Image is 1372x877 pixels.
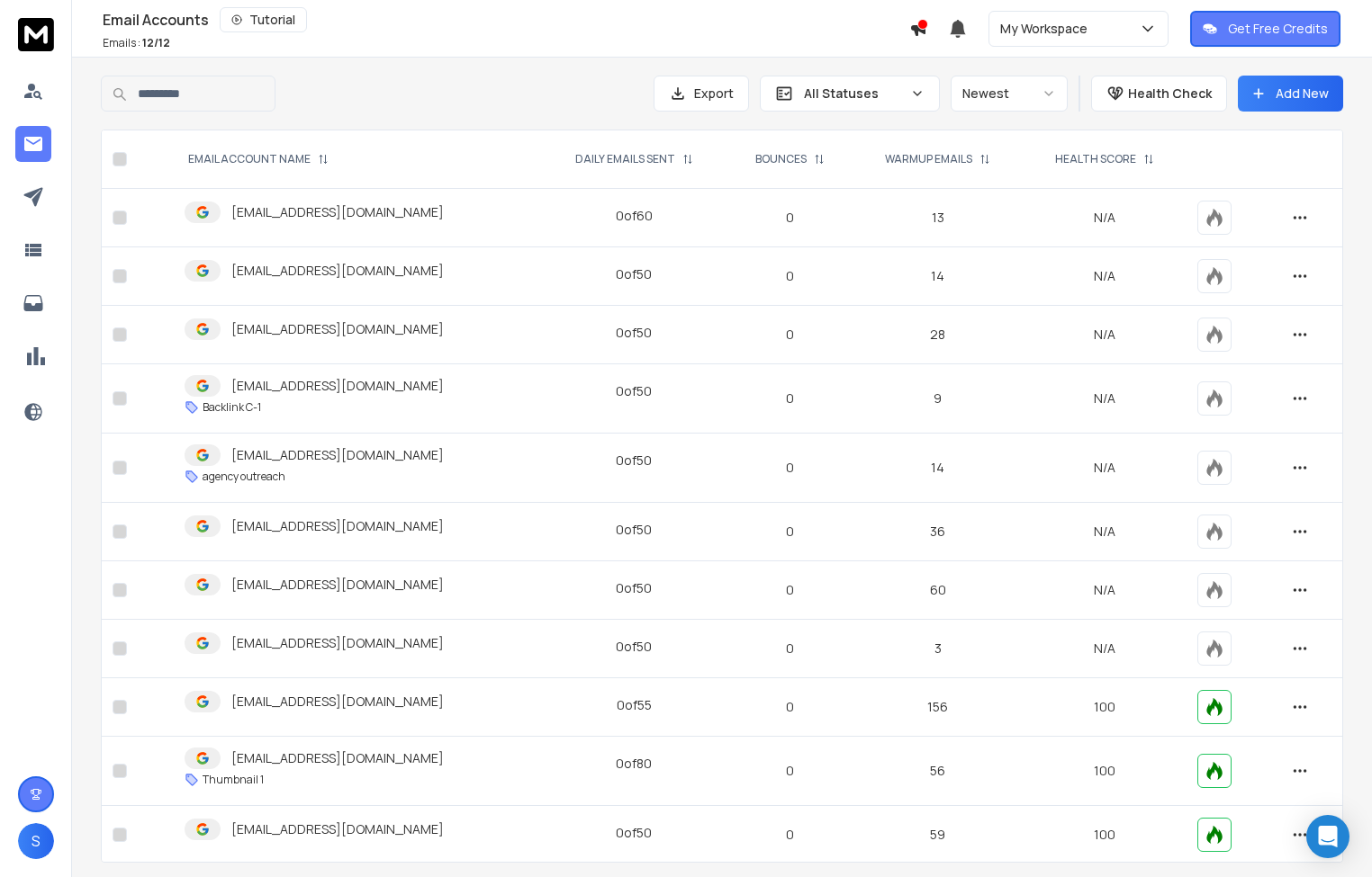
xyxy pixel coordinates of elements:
[1228,20,1328,38] p: Get Free Credits
[1034,326,1176,344] p: N/A
[231,262,444,280] p: [EMAIL_ADDRESS][DOMAIN_NAME]
[18,823,54,859] button: S
[231,203,444,221] p: [EMAIL_ADDRESS][DOMAIN_NAME]
[231,693,444,711] p: [EMAIL_ADDRESS][DOMAIN_NAME]
[231,634,444,652] p: [EMAIL_ADDRESS][DOMAIN_NAME]
[142,35,170,50] span: 12 / 12
[616,755,652,773] div: 0 of 80
[885,152,972,166] p: WARMUP EMAILS
[738,389,842,407] p: 0
[853,247,1024,306] td: 14
[951,76,1068,112] button: Newest
[738,762,842,780] p: 0
[616,579,652,597] div: 0 of 50
[853,364,1024,434] td: 9
[738,640,842,658] p: 0
[1190,11,1340,47] button: Get Free Credits
[1024,806,1187,864] td: 100
[738,523,842,541] p: 0
[1238,76,1343,112] button: Add New
[755,152,807,166] p: BOUNCES
[1091,76,1227,112] button: Health Check
[203,773,264,787] p: Thumbnail 1
[575,152,675,166] p: DAILY EMAILS SENT
[853,306,1024,364] td: 28
[103,7,909,32] div: Email Accounts
[231,749,444,767] p: [EMAIL_ADDRESS][DOMAIN_NAME]
[1024,737,1187,806] td: 100
[853,620,1024,678] td: 3
[203,470,285,484] p: agency outreach
[853,737,1024,806] td: 56
[1128,85,1212,103] p: Health Check
[616,207,653,225] div: 0 of 60
[738,459,842,477] p: 0
[188,152,329,166] div: EMAIL ACCOUNT NAME
[1034,523,1176,541] p: N/A
[853,503,1024,561] td: 36
[853,678,1024,737] td: 156
[616,638,652,656] div: 0 of 50
[1306,815,1349,858] div: Open Intercom Messenger
[738,581,842,599] p: 0
[853,561,1024,620] td: 60
[231,517,444,535] p: [EMAIL_ADDRESS][DOMAIN_NAME]
[1034,640,1176,658] p: N/A
[616,265,652,283] div: 0 of 50
[231,820,444,838] p: [EMAIL_ADDRESS][DOMAIN_NAME]
[616,824,652,842] div: 0 of 50
[616,521,652,539] div: 0 of 50
[616,324,652,342] div: 0 of 50
[853,434,1024,503] td: 14
[654,76,749,112] button: Export
[738,826,842,844] p: 0
[738,209,842,227] p: 0
[1034,267,1176,285] p: N/A
[1034,389,1176,407] p: N/A
[738,698,842,716] p: 0
[853,189,1024,247] td: 13
[616,382,652,400] div: 0 of 50
[103,36,170,50] p: Emails :
[617,696,652,714] div: 0 of 55
[616,452,652,470] div: 0 of 50
[853,806,1024,864] td: 59
[738,326,842,344] p: 0
[1034,209,1176,227] p: N/A
[231,320,444,338] p: [EMAIL_ADDRESS][DOMAIN_NAME]
[231,446,444,464] p: [EMAIL_ADDRESS][DOMAIN_NAME]
[1000,20,1095,38] p: My Workspace
[1034,581,1176,599] p: N/A
[1034,459,1176,477] p: N/A
[738,267,842,285] p: 0
[220,7,307,32] button: Tutorial
[231,576,444,594] p: [EMAIL_ADDRESS][DOMAIN_NAME]
[231,377,444,395] p: [EMAIL_ADDRESS][DOMAIN_NAME]
[804,85,903,103] p: All Statuses
[203,400,261,415] p: Backlink C-1
[1024,678,1187,737] td: 100
[1055,152,1136,166] p: HEALTH SCORE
